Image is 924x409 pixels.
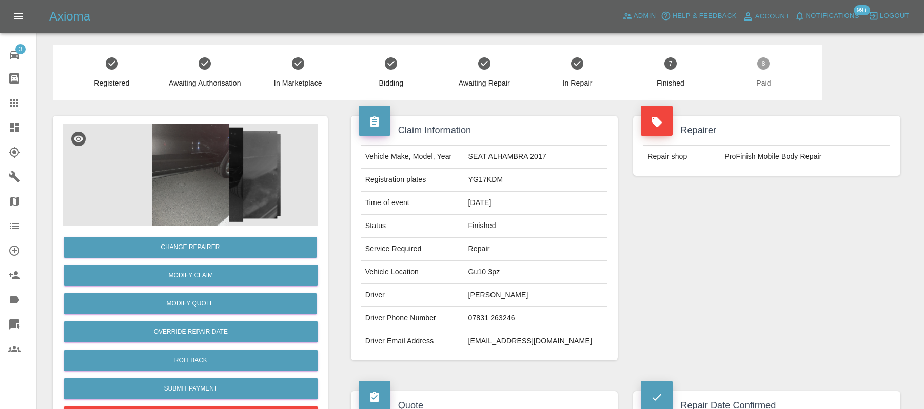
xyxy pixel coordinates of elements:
[64,350,318,371] button: Rollback
[64,378,318,399] button: Submit Payment
[464,284,607,307] td: [PERSON_NAME]
[762,60,765,67] text: 8
[361,330,464,353] td: Driver Email Address
[6,4,31,29] button: Open drawer
[359,124,611,137] h4: Claim Information
[64,293,317,314] button: Modify Quote
[64,265,318,286] a: Modify Claim
[361,169,464,192] td: Registration plates
[880,10,909,22] span: Logout
[255,78,341,88] span: In Marketplace
[806,10,859,22] span: Notifications
[464,169,607,192] td: YG17KDM
[69,78,154,88] span: Registered
[464,192,607,215] td: [DATE]
[349,78,434,88] span: Bidding
[361,307,464,330] td: Driver Phone Number
[792,8,862,24] button: Notifications
[721,78,807,88] span: Paid
[361,238,464,261] td: Service Required
[464,307,607,330] td: 07831 263246
[361,261,464,284] td: Vehicle Location
[64,321,318,342] button: Override Repair Date
[361,284,464,307] td: Driver
[464,330,607,353] td: [EMAIL_ADDRESS][DOMAIN_NAME]
[672,10,736,22] span: Help & Feedback
[464,146,607,169] td: SEAT ALHAMBRA 2017
[634,10,656,22] span: Admin
[442,78,527,88] span: Awaiting Repair
[854,5,870,15] span: 99+
[669,60,673,67] text: 7
[464,261,607,284] td: Gu10 3pz
[620,8,659,24] a: Admin
[64,237,317,258] button: Change Repairer
[658,8,739,24] button: Help & Feedback
[361,215,464,238] td: Status
[641,124,893,137] h4: Repairer
[643,146,720,168] td: Repair shop
[720,146,890,168] td: ProFinish Mobile Body Repair
[535,78,620,88] span: In Repair
[361,192,464,215] td: Time of event
[739,8,792,25] a: Account
[49,8,90,25] h5: Axioma
[628,78,713,88] span: Finished
[464,238,607,261] td: Repair
[163,78,248,88] span: Awaiting Authorisation
[15,44,26,54] span: 3
[361,146,464,169] td: Vehicle Make, Model, Year
[63,124,318,226] img: 9f517778-44f8-49e2-ad5a-be81f765302a
[464,215,607,238] td: Finished
[755,11,790,23] span: Account
[866,8,912,24] button: Logout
